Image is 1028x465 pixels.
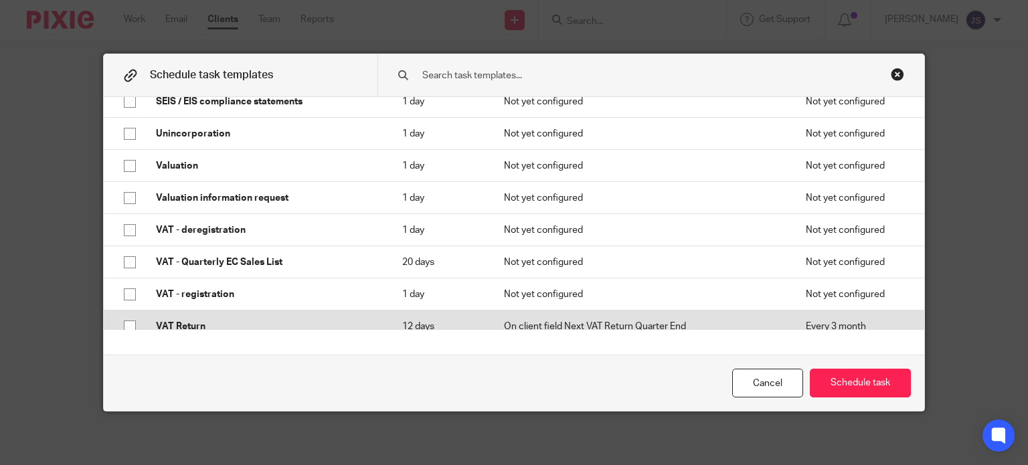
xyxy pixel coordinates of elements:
[504,127,779,141] p: Not yet configured
[156,95,375,108] p: SEIS / EIS compliance statements
[504,288,779,301] p: Not yet configured
[402,320,477,333] p: 12 days
[806,159,904,173] p: Not yet configured
[402,223,477,237] p: 1 day
[504,159,779,173] p: Not yet configured
[156,127,375,141] p: Unincorporation
[156,256,375,269] p: VAT - Quarterly EC Sales List
[402,256,477,269] p: 20 days
[504,223,779,237] p: Not yet configured
[156,159,375,173] p: Valuation
[806,320,904,333] p: Every 3 month
[732,369,803,397] div: Cancel
[806,95,904,108] p: Not yet configured
[150,70,273,80] span: Schedule task templates
[156,191,375,205] p: Valuation information request
[806,223,904,237] p: Not yet configured
[810,369,911,397] button: Schedule task
[504,191,779,205] p: Not yet configured
[504,95,779,108] p: Not yet configured
[156,223,375,237] p: VAT - deregistration
[421,68,843,83] input: Search task templates...
[504,320,779,333] p: On client field Next VAT Return Quarter End
[891,68,904,81] div: Close this dialog window
[402,191,477,205] p: 1 day
[806,288,904,301] p: Not yet configured
[156,288,375,301] p: VAT - registration
[402,95,477,108] p: 1 day
[806,127,904,141] p: Not yet configured
[806,256,904,269] p: Not yet configured
[806,191,904,205] p: Not yet configured
[402,159,477,173] p: 1 day
[402,288,477,301] p: 1 day
[402,127,477,141] p: 1 day
[504,256,779,269] p: Not yet configured
[156,320,375,333] p: VAT Return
